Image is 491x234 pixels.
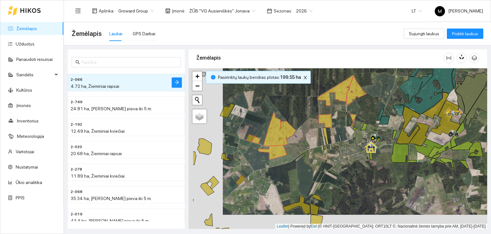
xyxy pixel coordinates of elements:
[409,30,439,37] span: Sujungti laukus
[71,211,82,217] span: 2-019
[109,30,122,37] div: Laukai
[75,60,80,64] span: search
[16,164,38,170] a: Nustatymai
[71,129,125,134] span: 12.49 ha, Žieminiai kviečiai
[71,173,125,179] span: 11.89 ha, Žieminiai kviečiai
[404,29,444,39] button: Sujungti laukus
[118,6,154,16] span: Groward Group
[71,77,82,83] span: 2-066
[296,6,313,16] span: 2026
[192,81,202,91] a: Zoom out
[16,195,25,200] a: PPIS
[17,134,44,139] a: Meteorologija
[192,109,207,123] a: Layers
[71,99,82,105] span: 2-749
[301,74,309,81] button: close
[71,196,152,201] span: 35.34 ha, [PERSON_NAME] pieva iki 5 m.
[133,30,155,37] div: GPS Darbai
[211,75,215,79] span: info-circle
[165,8,170,13] span: shop
[196,49,444,67] div: Žemėlapis
[71,106,152,111] span: 24.81 ha, [PERSON_NAME] pieva iki 5 m.
[452,30,478,37] span: Pridėti laukus
[16,57,53,62] a: Panaudoti resursai
[16,149,34,154] a: Vartotojai
[218,74,301,81] span: Pasirinktų laukų bendras plotas :
[412,6,422,16] span: LT
[16,41,35,46] a: Užduotys
[16,68,53,81] span: Sandėlis
[92,8,97,13] span: layout
[72,29,102,39] span: Žemėlapis
[71,151,122,156] span: 20.68 ha, Žieminiai rapsai
[72,4,84,17] button: menu-fold
[318,224,319,229] span: |
[444,55,454,61] span: column-width
[71,121,82,128] span: 2-192
[195,72,199,80] span: +
[438,6,442,16] span: M
[275,224,487,229] div: | Powered by © HNIT-[GEOGRAPHIC_DATA]; ORT10LT ©, Nacionalinė žemės tarnyba prie AM, [DATE]-[DATE]
[444,53,454,63] button: column-width
[99,7,114,14] span: Aplinka :
[71,144,82,150] span: 2-020
[435,8,483,13] span: [PERSON_NAME]
[280,75,301,80] b: 199.55 ha
[447,31,483,36] a: Pridėti laukus
[302,75,309,80] span: close
[16,180,42,185] a: Ūkio analitika
[404,31,444,36] a: Sujungti laukus
[16,103,31,108] a: Įmonės
[71,218,150,223] span: 43.4 ha, [PERSON_NAME] pieva iki 5 m.
[447,29,483,39] button: Pridėti laukus
[71,84,119,89] span: 4.72 ha, Žieminiai rapsai
[277,224,288,229] a: Leaflet
[71,166,82,172] span: 2-278
[172,78,182,88] button: arrow-right
[172,7,185,14] span: Įmonė :
[192,95,202,105] button: Initiate a new search
[311,224,317,229] a: Esri
[267,8,272,13] span: calendar
[274,7,292,14] span: Sezonas :
[81,59,177,66] input: Paieška
[75,8,81,14] span: menu-fold
[71,189,82,195] span: 2-068
[16,88,32,93] a: Kultūros
[174,80,179,86] span: arrow-right
[195,82,199,90] span: −
[189,6,255,16] span: ŽŪB "VG Ausieniškės" Jonava
[16,26,37,31] a: Žemėlapis
[192,71,202,81] a: Zoom in
[17,118,39,123] a: Inventorius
